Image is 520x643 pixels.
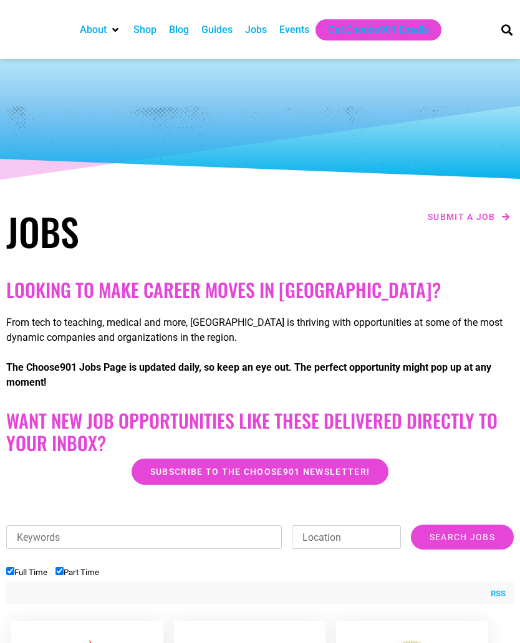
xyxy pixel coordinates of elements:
[411,525,514,550] input: Search Jobs
[424,209,514,225] a: Submit a job
[292,525,400,549] input: Location
[6,409,514,454] h2: Want New Job Opportunities like these Delivered Directly to your Inbox?
[6,315,514,345] p: From tech to teaching, medical and more, [GEOGRAPHIC_DATA] is thriving with opportunities at some...
[201,22,233,37] a: Guides
[245,22,267,37] a: Jobs
[74,19,127,40] div: About
[6,525,282,549] input: Keywords
[150,467,370,476] span: Subscribe to the Choose901 newsletter!
[169,22,189,37] a: Blog
[74,19,484,40] nav: Main nav
[132,459,388,485] a: Subscribe to the Choose901 newsletter!
[55,568,99,577] label: Part Time
[133,22,156,37] a: Shop
[484,588,506,600] a: RSS
[428,212,496,221] span: Submit a job
[497,19,518,40] div: Search
[55,567,64,575] input: Part Time
[279,22,309,37] a: Events
[328,22,429,37] a: Get Choose901 Emails
[6,209,254,254] h1: Jobs
[6,568,47,577] label: Full Time
[6,567,14,575] input: Full Time
[80,22,107,37] a: About
[6,279,514,301] h2: Looking to make career moves in [GEOGRAPHIC_DATA]?
[6,361,491,388] strong: The Choose901 Jobs Page is updated daily, so keep an eye out. The perfect opportunity might pop u...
